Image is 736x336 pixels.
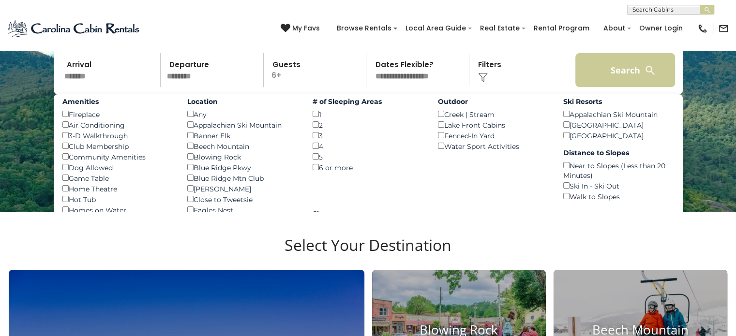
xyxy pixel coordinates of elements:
img: Blue-2.png [7,19,141,38]
div: Appalachian Ski Mountain [563,109,674,119]
div: Blowing Rock [187,151,298,162]
div: Fireplace [62,109,173,119]
div: Dog Allowed [62,162,173,173]
div: Community Amenities [62,151,173,162]
img: search-regular-white.png [644,64,656,76]
p: 6+ [267,53,366,87]
div: Lake Front Cabins [438,119,549,130]
div: Fenced-In Yard [438,130,549,141]
label: Ski Resorts [563,97,674,106]
div: 3 [313,130,423,141]
div: Eagles Nest [187,205,298,215]
button: Search [575,53,676,87]
div: 5 [313,151,423,162]
div: Blue Ridge Mtn Club [187,173,298,183]
div: Game Table [62,173,173,183]
label: # of Sleeping Areas [313,97,423,106]
div: 6 or more [313,162,423,173]
a: Real Estate [475,21,525,36]
label: Outdoor [438,97,549,106]
div: 3-D Walkthrough [62,130,173,141]
a: Owner Login [634,21,688,36]
div: Air Conditioning [62,119,173,130]
div: Beech Mountain [187,141,298,151]
a: My Favs [281,23,322,34]
div: [GEOGRAPHIC_DATA] [563,130,674,141]
div: Blue Ridge Pkwy [187,162,298,173]
div: Creek | Stream [438,109,549,119]
div: Walk to Slopes [563,191,674,202]
img: phone-regular-black.png [697,23,708,34]
a: Rental Program [529,21,594,36]
label: Sleeps [313,209,423,219]
label: Location [187,97,298,106]
div: Water Sport Activities [438,141,549,151]
div: Club Membership [62,141,173,151]
label: Amenities [62,97,173,106]
div: Homes on Water [62,205,173,215]
div: Close to Tweetsie [187,194,298,205]
a: Local Area Guide [401,21,471,36]
div: 2 [313,119,423,130]
span: My Favs [292,23,320,33]
div: Near to Slopes (Less than 20 Minutes) [563,160,674,180]
img: mail-regular-black.png [718,23,729,34]
div: Hot Tub [62,194,173,205]
label: Distance to Slopes [563,148,674,158]
div: Appalachian Ski Mountain [187,119,298,130]
div: Banner Elk [187,130,298,141]
img: filter--v1.png [478,73,488,82]
div: Any [187,109,298,119]
div: [GEOGRAPHIC_DATA] [563,119,674,130]
a: About [599,21,630,36]
div: 1 [313,109,423,119]
div: [PERSON_NAME] [187,183,298,194]
h3: Select Your Destination [7,236,729,270]
div: Home Theatre [62,183,173,194]
div: Ski In - Ski Out [563,180,674,191]
div: 4 [313,141,423,151]
a: Browse Rentals [332,21,396,36]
